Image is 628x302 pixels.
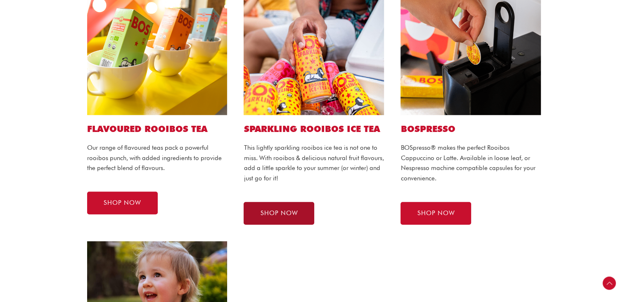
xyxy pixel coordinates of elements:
a: SHOP NOW [400,202,471,225]
h2: BOSPRESSO [400,123,541,134]
span: SHOP NOW [417,210,455,216]
p: BOSpresso® makes the perfect Rooibos Cappuccino or Latte. Available in loose leaf, or Nespresso m... [400,143,541,184]
a: SHOP NOW [87,192,158,214]
h2: Flavoured ROOIBOS TEA [87,123,228,134]
p: This lightly sparkling rooibos ice tea is not one to miss. With rooibos & delicious natural fruit... [244,143,384,184]
a: SHOP NOW [244,202,314,225]
span: SHOP NOW [260,210,298,216]
h2: SPARKLING ROOIBOS ICE TEA [244,123,384,134]
span: SHOP NOW [104,200,141,206]
p: Our range of flavoured teas pack a powerful rooibos punch, with added ingredients to provide the ... [87,143,228,173]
